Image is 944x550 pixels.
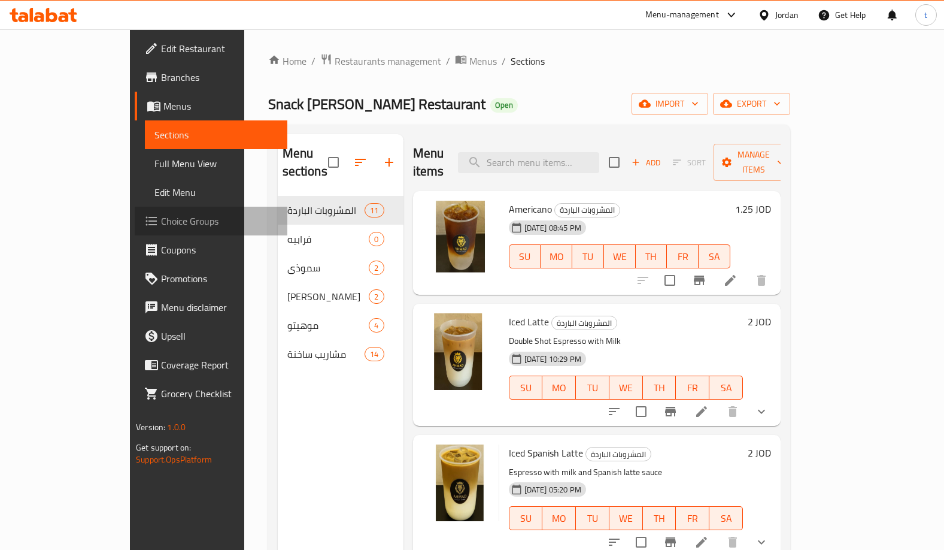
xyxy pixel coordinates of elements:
[135,63,287,92] a: Branches
[135,322,287,350] a: Upsell
[555,203,620,217] span: المشروبات الباردة
[581,379,605,397] span: TU
[268,53,790,69] nav: breadcrumb
[718,397,747,426] button: delete
[676,376,709,400] button: FR
[694,535,709,549] a: Edit menu item
[278,191,403,373] nav: Menu sections
[321,150,346,175] span: Select all sections
[287,232,369,246] div: فرابيه
[713,93,790,115] button: export
[648,379,672,397] span: TH
[283,144,328,180] h2: Menu sections
[161,300,278,315] span: Menu disclaimer
[703,248,726,265] span: SA
[278,282,403,311] div: [PERSON_NAME]2
[665,153,714,172] span: Select section first
[287,203,365,217] span: المشروبات الباردة
[656,397,685,426] button: Branch-specific-item
[645,8,719,22] div: Menu-management
[287,318,369,333] span: موهيتو
[135,207,287,235] a: Choice Groups
[423,445,499,521] img: Iced Spanish Latte
[136,452,212,467] a: Support.OpsPlatform
[551,316,617,330] div: المشروبات الباردة
[552,316,617,330] span: المشروبات الباردة
[369,320,383,331] span: 4
[586,448,651,461] span: المشروبات الباردة
[643,376,676,400] button: TH
[643,506,676,530] button: TH
[681,379,705,397] span: FR
[161,271,278,286] span: Promotions
[287,347,365,361] div: مشاريب ساخنة
[502,54,506,68] li: /
[604,244,636,268] button: WE
[614,379,638,397] span: WE
[287,289,369,304] span: [PERSON_NAME]
[754,404,769,419] svg: Show Choices
[335,54,441,68] span: Restaurants management
[709,376,743,400] button: SA
[676,506,709,530] button: FR
[365,347,384,361] div: items
[723,96,781,111] span: export
[542,376,576,400] button: MO
[754,535,769,549] svg: Show Choices
[699,244,730,268] button: SA
[520,484,586,495] span: [DATE] 05:20 PM
[511,54,545,68] span: Sections
[627,153,665,172] span: Add item
[509,444,583,462] span: Iced Spanish Latte
[509,506,543,530] button: SU
[161,70,278,84] span: Branches
[423,313,499,390] img: Iced Latte
[369,262,383,274] span: 2
[278,196,403,225] div: المشروبات الباردة11
[714,379,738,397] span: SA
[154,128,278,142] span: Sections
[287,289,369,304] div: ماتشا
[630,156,662,170] span: Add
[287,261,369,275] span: سموذي
[509,376,543,400] button: SU
[135,293,287,322] a: Menu disclaimer
[278,340,403,368] div: مشاريب ساخنة14
[547,510,571,527] span: MO
[490,100,518,110] span: Open
[490,98,518,113] div: Open
[667,244,699,268] button: FR
[585,447,651,461] div: المشروبات الباردة
[648,510,672,527] span: TH
[747,397,776,426] button: show more
[135,350,287,379] a: Coverage Report
[627,153,665,172] button: Add
[154,185,278,200] span: Edit Menu
[135,235,287,264] a: Coupons
[514,379,538,397] span: SU
[145,149,287,178] a: Full Menu View
[541,244,572,268] button: MO
[145,178,287,207] a: Edit Menu
[614,510,638,527] span: WE
[278,225,403,253] div: فرابيه0
[685,266,714,295] button: Branch-specific-item
[509,465,743,480] p: Espresso with milk and Spanish latte sauce
[581,510,605,527] span: TU
[600,397,629,426] button: sort-choices
[413,144,444,180] h2: Menu items
[672,248,694,265] span: FR
[154,156,278,171] span: Full Menu View
[714,510,738,527] span: SA
[346,148,375,177] span: Sort sections
[268,90,485,117] span: Snack [PERSON_NAME] Restaurant
[723,147,784,177] span: Manage items
[520,222,586,234] span: [DATE] 08:45 PM
[509,244,541,268] button: SU
[748,313,771,330] h6: 2 JOD
[369,291,383,303] span: 2
[135,34,287,63] a: Edit Restaurant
